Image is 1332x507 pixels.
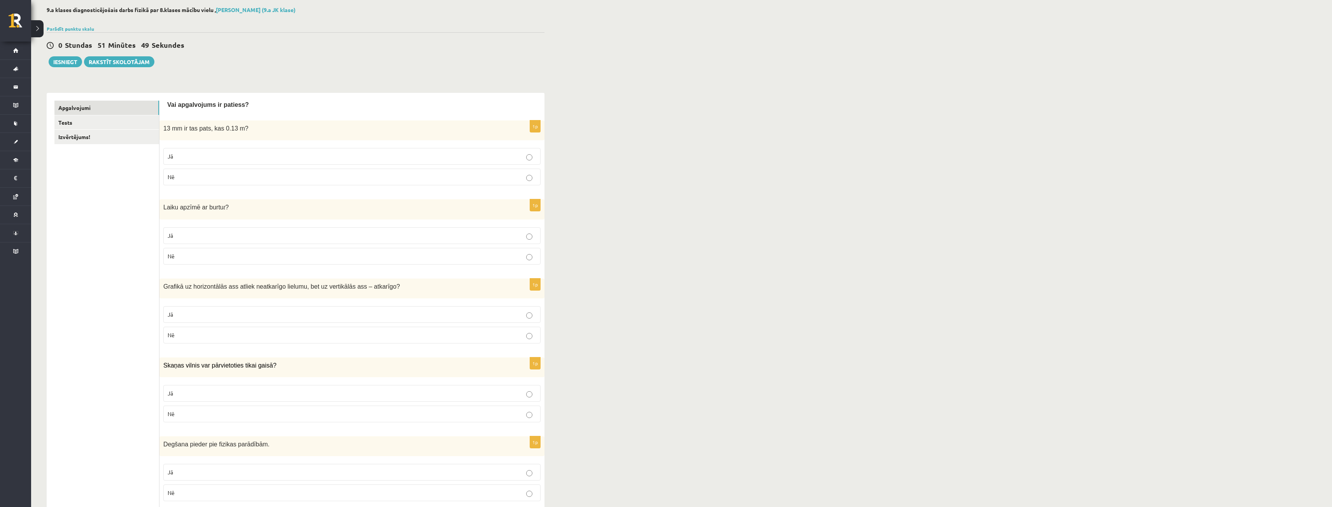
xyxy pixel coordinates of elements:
span: 49 [141,40,149,49]
a: Apgalvojumi [54,101,159,115]
span: 0 [58,40,62,49]
span: 13 mm ir tas pats, kas 0.13 m? [163,125,249,132]
: t [224,204,225,211]
p: 1p [530,278,541,291]
input: Jā [526,470,532,476]
p: 1p [530,120,541,132]
span: Jā [168,232,173,239]
button: Iesniegt [49,56,82,67]
a: Rīgas 1. Tālmācības vidusskola [9,14,31,33]
span: Nē [168,410,175,417]
input: Nē [526,412,532,418]
span: ? [396,283,400,290]
p: 1p [530,436,541,448]
h2: 9.a klases diagnosticējošais darbs fizikā par 8.klases mācību vielu , [47,7,544,13]
span: Grafikā uz horizontālās ass atliek neatkarīgo lielumu, bet uz vertikālās ass – atkarīgo [163,283,396,290]
span: Jā [168,153,173,160]
a: Rakstīt skolotājam [84,56,154,67]
span: 51 [98,40,105,49]
input: Jā [526,391,532,397]
span: Skaņas vilnis var pārvietoties tikai gaisā? [163,362,277,369]
input: Nē [526,491,532,497]
input: Jā [526,312,532,319]
span: Sekundes [152,40,184,49]
input: Nē [526,175,532,181]
p: 1p [530,199,541,211]
a: [PERSON_NAME] (9.a JK klase) [216,6,296,13]
span: Vai apgalvojums ir patiess? [167,101,249,108]
a: Tests [54,115,159,130]
input: Nē [526,254,532,260]
input: Jā [526,154,532,160]
span: Degšana pieder pie fizikas parādībām. [163,441,270,448]
span: Jā [168,311,173,318]
input: Jā [526,233,532,240]
span: Jā [168,469,173,476]
a: Izvērtējums! [54,130,159,144]
span: Nē [168,331,175,338]
p: 1p [530,357,541,369]
span: ? [225,204,229,211]
span: Nē [168,253,175,260]
span: Nē [168,173,175,180]
span: Minūtes [108,40,136,49]
a: Parādīt punktu skalu [47,26,94,32]
span: Jā [168,390,173,397]
span: Laiku apzīmē ar burtu [163,204,224,211]
span: Stundas [65,40,92,49]
input: Nē [526,333,532,339]
span: Nē [168,489,175,496]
